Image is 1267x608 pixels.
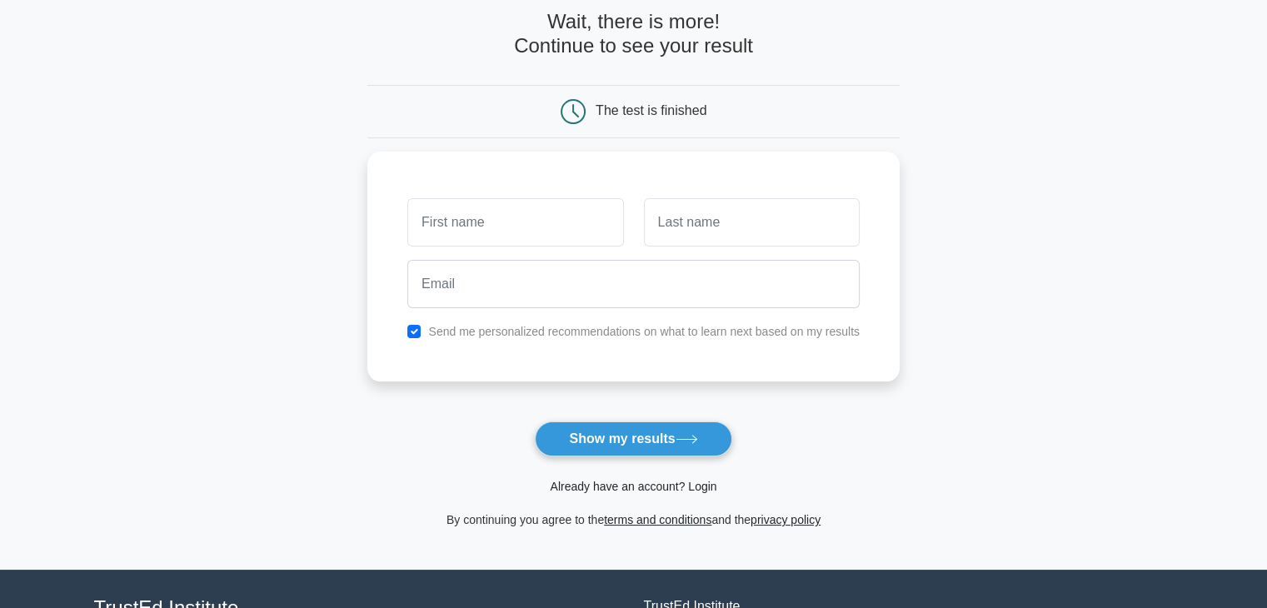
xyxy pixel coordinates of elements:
button: Show my results [535,421,731,456]
input: Email [407,260,860,308]
input: Last name [644,198,860,247]
h4: Wait, there is more! Continue to see your result [367,10,900,58]
input: First name [407,198,623,247]
label: Send me personalized recommendations on what to learn next based on my results [428,325,860,338]
div: By continuing you agree to the and the [357,510,910,530]
a: privacy policy [751,513,821,526]
div: The test is finished [596,103,706,117]
a: terms and conditions [604,513,711,526]
a: Already have an account? Login [550,480,716,493]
